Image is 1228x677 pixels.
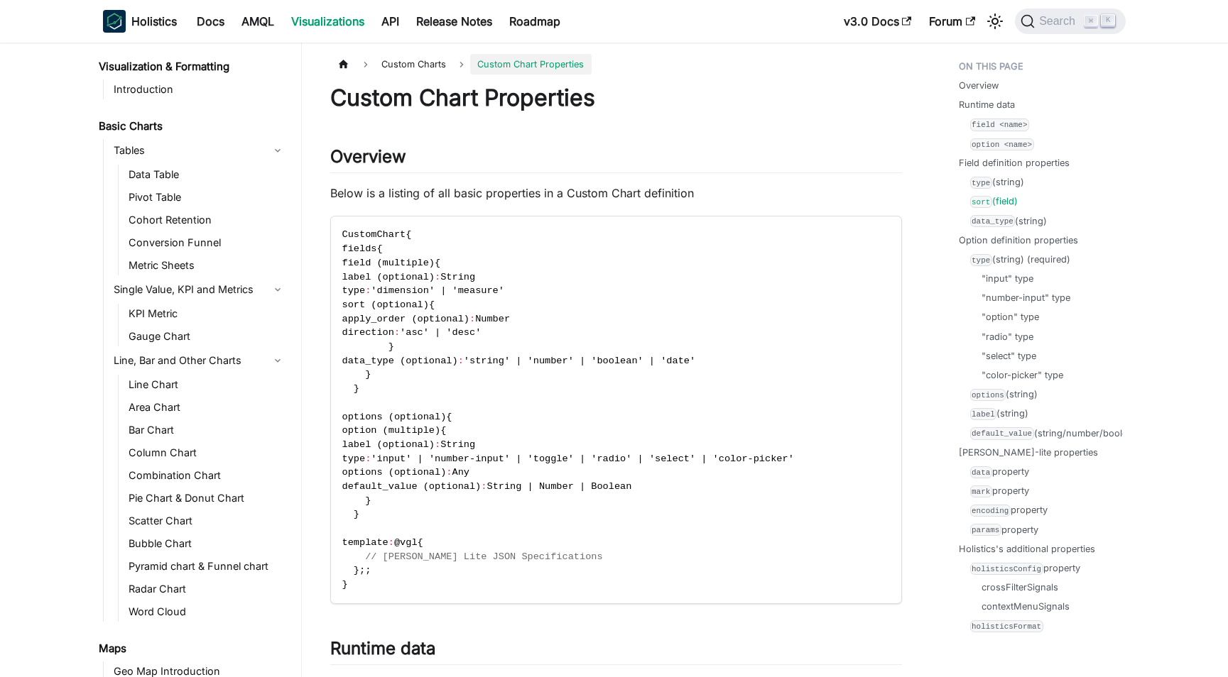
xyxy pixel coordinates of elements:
a: Line Chart [124,375,289,395]
span: } [388,341,394,352]
b: Holistics [131,13,177,30]
span: Custom Chart Properties [470,54,591,75]
a: Pie Chart & Donut Chart [124,488,289,508]
span: label (optional) [342,439,435,450]
a: Introduction [109,79,289,99]
span: sort (optional) [342,299,429,310]
a: Single Value, KPI and Metrics [109,278,289,301]
span: // [PERSON_NAME] Lite JSON Specifications [365,551,602,562]
span: String [440,272,475,282]
span: fields [342,243,377,254]
a: "color-picker" type [982,368,1063,382]
a: Combination Chart [124,466,289,485]
span: : [481,481,487,492]
code: type [970,177,992,189]
a: holisticsFormat [970,619,1043,632]
a: Option definition properties [959,233,1078,247]
span: String | Number | Boolean [487,481,631,492]
a: [PERSON_NAME]-lite properties [959,446,1098,459]
a: crossFilterSignals [982,580,1058,594]
kbd: K [1101,14,1115,27]
a: "option" type [982,310,1039,324]
code: options [970,389,1006,401]
span: 'input' | 'number-input' | 'toggle' | 'radio' | 'select' | 'color-picker' [371,453,794,464]
a: Holistics's additional properties [959,542,1095,556]
a: Radar Chart [124,579,289,599]
a: "input" type [982,272,1033,285]
span: } [354,383,359,394]
kbd: ⌘ [1084,15,1098,28]
code: sort [970,196,992,208]
a: Overview [959,79,999,92]
span: template [342,537,388,548]
code: params [970,524,1001,536]
a: Area Chart [124,397,289,417]
a: Line, Bar and Other Charts [109,349,289,372]
span: } [365,495,371,506]
a: type(string) [970,175,1024,189]
nav: Docs sidebar [89,43,302,677]
span: : [435,272,440,282]
a: Docs [188,10,233,33]
a: "number-input" type [982,291,1070,304]
code: field <name> [970,119,1030,131]
span: : [458,356,464,366]
a: Field definition properties [959,156,1070,170]
span: String [440,439,475,450]
p: Below is a listing of all basic properties in a Custom Chart definition [330,185,902,202]
a: Release Notes [408,10,501,33]
a: Runtime data [959,98,1015,111]
a: markproperty [970,484,1029,497]
a: options(string) [970,387,1038,401]
span: 'string' | 'number' | 'boolean' | 'date' [464,356,695,366]
a: data_type(string) [970,214,1048,228]
a: Data Table [124,165,289,185]
span: { [446,412,452,422]
span: @vgl [394,537,418,548]
span: { [429,299,435,310]
a: paramsproperty [970,523,1038,536]
span: } [365,369,371,380]
button: Switch between dark and light mode (currently light mode) [984,10,1006,33]
a: Word Cloud [124,602,289,622]
h2: Runtime data [330,638,902,665]
span: Custom Charts [374,54,453,75]
code: holisticsConfig [970,563,1043,575]
span: ;; [359,565,371,576]
span: 'dimension' | 'measure' [371,285,504,296]
a: Gauge Chart [124,326,289,346]
span: Number [475,314,510,324]
span: apply_order (optional) [342,314,469,324]
a: Basic Charts [94,116,289,136]
span: } [342,579,348,590]
a: dataproperty [970,465,1029,478]
a: API [373,10,408,33]
a: Conversion Funnel [124,233,289,253]
span: 'asc' | 'desc' [400,327,481,338]
span: { [435,258,440,268]
span: { [418,537,423,548]
code: encoding [970,505,1011,517]
a: HolisticsHolistics [103,10,177,33]
span: label (optional) [342,272,435,282]
a: type(string) (required) [970,253,1070,266]
nav: Breadcrumbs [330,54,902,75]
a: field <name> [970,118,1030,131]
a: AMQL [233,10,283,33]
span: : [365,453,371,464]
span: field (multiple) [342,258,435,268]
span: } [354,565,359,576]
h1: Custom Chart Properties [330,84,902,112]
a: Metric Sheets [124,255,289,275]
a: option <name> [970,137,1034,150]
a: Visualization & Formatting [94,57,289,77]
span: } [354,509,359,519]
code: default_value [970,427,1034,439]
a: "select" type [982,349,1036,363]
button: Search (Command+K) [1015,9,1125,34]
span: : [394,327,400,338]
span: options (optional) [342,467,447,478]
span: option (multiple) [342,425,441,436]
span: : [365,285,371,296]
a: Pyramid chart & Funnel chart [124,556,289,576]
